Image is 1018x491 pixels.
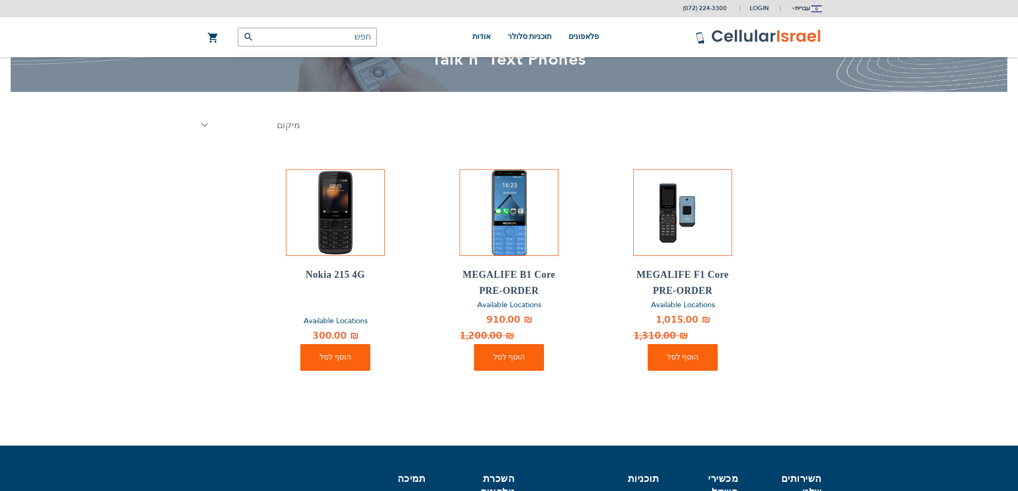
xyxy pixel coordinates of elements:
a: Nokia 215 4G [286,267,385,283]
span: ‏300.00 ₪ [313,328,359,344]
a: פלאפונים [569,17,599,57]
a: אודות [472,17,491,57]
span: הוסף לסל [667,353,699,361]
a: Available Locations [477,300,541,310]
h6: תוכניות [536,472,659,486]
a: Available Locations [651,300,715,310]
span: ‏1,015.00 ₪ [656,312,710,328]
img: לוגו סלולר ישראל [695,29,822,45]
span: Login [750,4,769,12]
a: ‏300.00 ₪ [286,328,385,344]
a: ‏910.00 ₪ ‏1,200.00 ₪ [460,312,558,344]
span: Talk n' Text Phones [432,48,586,71]
span: ‏1,200.00 ₪ [460,328,514,344]
span: ‏1,310.00 ₪ [633,328,688,344]
button: עברית [790,1,822,16]
select: . . . . [197,119,309,132]
span: ‏910.00 ₪ [486,312,532,328]
span: הוסף לסל [320,353,352,361]
a: ‏1,015.00 ₪ ‏1,310.00 ₪ [633,312,732,344]
span: תוכניות סלולר [508,33,552,41]
a: תוכניות סלולר [508,17,552,57]
button: הוסף לסל [648,344,718,371]
span: הוסף לסל [493,353,525,361]
span: פלאפונים [569,33,599,41]
img: MEGALIFE B1 Core PRE-ORDER [467,170,552,255]
a: MEGALIFE B1 Core PRE-ORDER [460,267,558,299]
a: MEGALIFE F1 Core PRE-ORDER [633,267,732,299]
h6: תמיכה [356,472,425,486]
button: הוסף לסל [474,344,545,371]
input: חפש [238,28,377,46]
span: אודות [472,33,491,41]
img: Jerusalem [811,5,822,12]
img: MEGALIFE F1 Core PRE-ORDER [640,170,726,255]
button: הוסף לסל [300,344,371,371]
a: Available Locations [304,316,368,326]
a: (072) 224-3300 [683,4,727,12]
img: Nokia 215 4G [293,170,378,255]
